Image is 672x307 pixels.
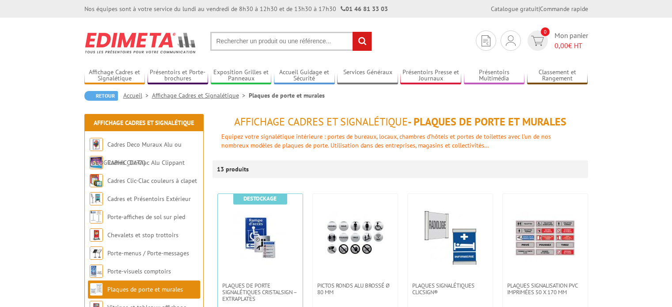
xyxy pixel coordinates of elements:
[531,36,544,46] img: devis rapide
[152,91,249,99] a: Affichage Cadres et Signalétique
[217,160,250,178] p: 13 produits
[90,283,103,296] img: Plaques de porte et murales
[541,27,550,36] span: 0
[554,41,588,51] span: € HT
[527,68,588,83] a: Classement et Rangement
[491,5,539,13] a: Catalogue gratuit
[540,5,588,13] a: Commande rapide
[107,177,197,185] a: Cadres Clic-Clac couleurs à clapet
[491,4,588,13] div: |
[107,231,178,239] a: Chevalets et stop trottoirs
[90,246,103,260] img: Porte-menus / Porte-messages
[324,207,386,269] img: Pictos ronds alu brossé Ø 80 mm
[506,35,516,46] img: devis rapide
[337,68,398,83] a: Services Généraux
[412,282,488,296] span: Plaques signalétiques ClicSign®
[249,91,325,100] li: Plaques de porte et murales
[90,210,103,224] img: Porte-affiches de sol sur pied
[90,265,103,278] img: Porte-visuels comptoirs
[419,207,481,269] img: Plaques signalétiques ClicSign®
[210,32,372,51] input: Rechercher un produit ou une référence...
[341,5,388,13] strong: 01 46 81 33 03
[90,138,103,151] img: Cadres Deco Muraux Alu ou Bois
[243,195,277,202] b: Destockage
[84,27,197,59] img: Edimeta
[94,119,194,127] a: Affichage Cadres et Signalétique
[482,35,490,46] img: devis rapide
[90,174,103,187] img: Cadres Clic-Clac couleurs à clapet
[84,68,145,83] a: Affichage Cadres et Signalétique
[503,282,588,296] a: Plaques signalisation PVC imprimées 50 x 170 mm
[107,267,171,275] a: Porte-visuels comptoirs
[107,213,185,221] a: Porte-affiches de sol sur pied
[107,249,189,257] a: Porte-menus / Porte-messages
[123,91,152,99] a: Accueil
[90,140,182,167] a: Cadres Deco Muraux Alu ou [GEOGRAPHIC_DATA]
[274,68,335,83] a: Accueil Guidage et Sécurité
[211,68,272,83] a: Exposition Grilles et Panneaux
[221,133,551,149] font: Equipez votre signalétique intérieure : portes de bureaux, locaux, chambres d'hôtels et portes de...
[313,282,398,296] a: Pictos ronds alu brossé Ø 80 mm
[507,282,583,296] span: Plaques signalisation PVC imprimées 50 x 170 mm
[107,195,191,203] a: Cadres et Présentoirs Extérieur
[317,282,393,296] span: Pictos ronds alu brossé Ø 80 mm
[229,207,291,269] img: Plaques de porte signalétiques CristalSign – extraplates
[90,192,103,205] img: Cadres et Présentoirs Extérieur
[84,91,118,101] a: Retour
[353,32,372,51] input: rechercher
[464,68,525,83] a: Présentoirs Multimédia
[148,68,209,83] a: Présentoirs et Porte-brochures
[554,30,588,51] span: Mon panier
[213,116,588,128] h1: - Plaques de porte et murales
[107,159,185,167] a: Cadres Clic-Clac Alu Clippant
[554,41,568,50] span: 0,00
[525,30,588,51] a: devis rapide 0 Mon panier 0,00€ HT
[222,282,298,302] span: Plaques de porte signalétiques CristalSign – extraplates
[84,4,388,13] div: Nos équipes sont à votre service du lundi au vendredi de 8h30 à 12h30 et de 13h30 à 17h30
[234,115,408,129] span: Affichage Cadres et Signalétique
[514,207,576,269] img: Plaques signalisation PVC imprimées 50 x 170 mm
[107,285,183,293] a: Plaques de porte et murales
[400,68,461,83] a: Présentoirs Presse et Journaux
[408,282,493,296] a: Plaques signalétiques ClicSign®
[218,282,303,302] a: Plaques de porte signalétiques CristalSign – extraplates
[90,228,103,242] img: Chevalets et stop trottoirs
